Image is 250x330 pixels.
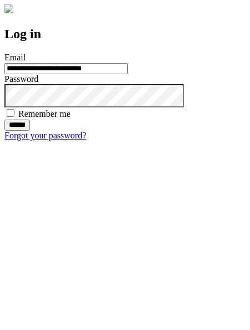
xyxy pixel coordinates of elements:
[4,74,38,84] label: Password
[4,53,26,62] label: Email
[4,131,86,140] a: Forgot your password?
[4,4,13,13] img: logo-4e3dc11c47720685a147b03b5a06dd966a58ff35d612b21f08c02c0306f2b779.png
[18,109,71,118] label: Remember me
[4,27,246,42] h2: Log in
